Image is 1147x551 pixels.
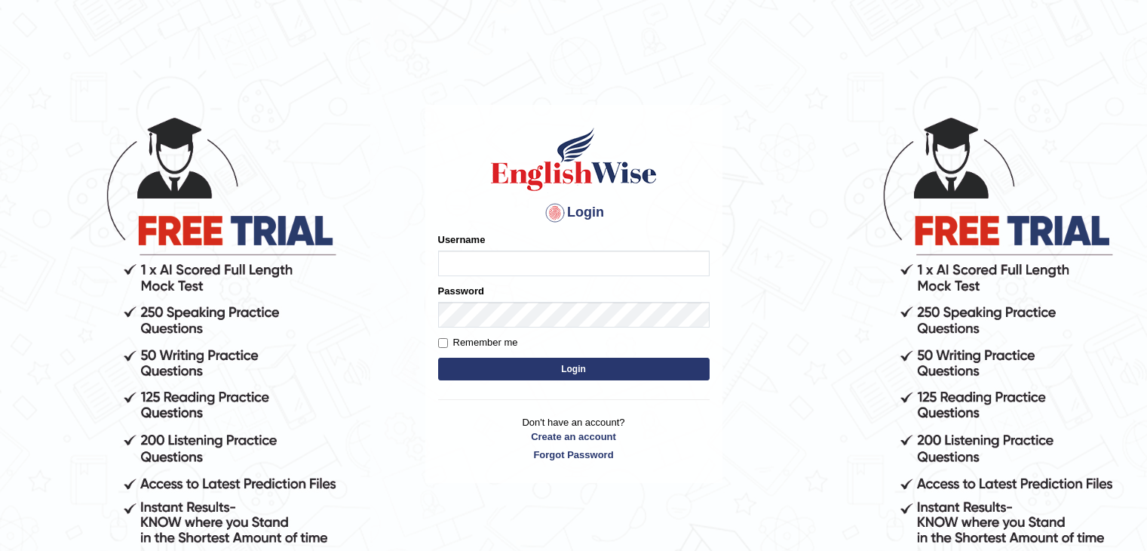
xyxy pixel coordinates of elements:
label: Remember me [438,335,518,350]
a: Create an account [438,429,710,444]
img: Logo of English Wise sign in for intelligent practice with AI [488,125,660,193]
p: Don't have an account? [438,415,710,462]
input: Remember me [438,338,448,348]
button: Login [438,358,710,380]
label: Username [438,232,486,247]
a: Forgot Password [438,448,710,462]
label: Password [438,284,484,298]
h4: Login [438,201,710,225]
